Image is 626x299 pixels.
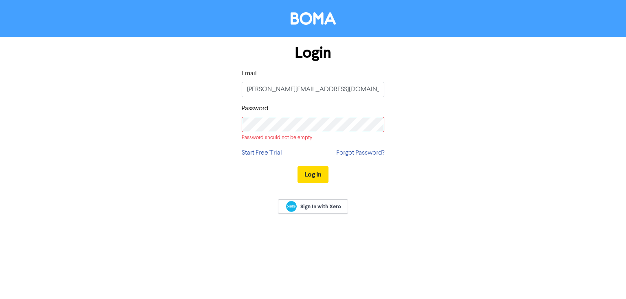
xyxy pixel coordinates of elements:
[298,166,328,183] button: Log In
[242,134,384,142] div: Password should not be empty
[242,148,282,158] a: Start Free Trial
[286,201,297,212] img: Xero logo
[242,104,268,113] label: Password
[242,44,384,62] h1: Login
[336,148,384,158] a: Forgot Password?
[242,69,257,79] label: Email
[278,199,348,214] a: Sign In with Xero
[291,12,336,25] img: BOMA Logo
[585,260,626,299] iframe: Chat Widget
[300,203,341,210] span: Sign In with Xero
